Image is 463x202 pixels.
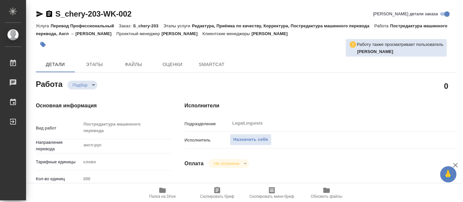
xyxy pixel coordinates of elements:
p: Направление перевода [36,139,81,152]
span: 🙏 [443,168,454,181]
button: Скопировать ссылку для ЯМессенджера [36,10,44,18]
p: Заказ: [119,23,133,28]
p: Редактура, Приёмка по качеству, Корректура, Постредактура машинного перевода [192,23,374,28]
span: Папка на Drive [149,194,176,199]
p: Этапы услуги [163,23,192,28]
p: Проектный менеджер [117,31,161,36]
span: Детали [40,61,71,69]
h2: 0 [444,80,448,91]
p: Исполнитель [185,137,230,143]
span: Скопировать мини-бриф [249,194,294,199]
span: Обновить файлы [311,194,343,199]
p: Работу также просматривает пользователь [357,41,443,48]
button: Обновить файлы [299,184,354,202]
p: Кол-во единиц [36,176,81,182]
a: S_chery-203-WK-002 [55,9,132,18]
span: Файлы [118,61,149,69]
input: Пустое поле [81,174,171,183]
p: Тарифные единицы [36,159,81,165]
p: [PERSON_NAME] [161,31,203,36]
button: Папка на Drive [135,184,190,202]
button: Скопировать ссылку [45,10,53,18]
h2: Работа [36,78,63,89]
span: Оценки [157,61,188,69]
p: Услуга [36,23,50,28]
p: Вид работ [36,125,81,131]
p: S_chery-203 [133,23,163,28]
p: Перевод Профессиональный [50,23,119,28]
button: Скопировать бриф [190,184,245,202]
span: Скопировать бриф [200,194,234,199]
button: 🙏 [440,166,456,182]
p: Тарабановская Анастасия [357,48,443,55]
p: [PERSON_NAME] [252,31,293,36]
div: Подбор [67,81,97,89]
div: слово [81,156,171,168]
button: Не оплачена [212,161,241,166]
h4: Дополнительно [185,183,456,191]
p: Работа [374,23,390,28]
button: Скопировать мини-бриф [245,184,299,202]
p: Подразделение [185,121,230,127]
span: SmartCat [196,61,227,69]
button: Добавить тэг [36,37,50,52]
p: Клиентские менеджеры [203,31,252,36]
h4: Основная информация [36,102,159,110]
div: Подбор [209,159,249,168]
h4: Исполнители [185,102,456,110]
h4: Оплата [185,160,204,168]
span: Назначить себя [233,136,268,143]
b: [PERSON_NAME] [357,49,393,54]
span: [PERSON_NAME] детали заказа [373,11,438,17]
button: Подбор [71,82,90,88]
span: Этапы [79,61,110,69]
button: Назначить себя [230,134,272,145]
